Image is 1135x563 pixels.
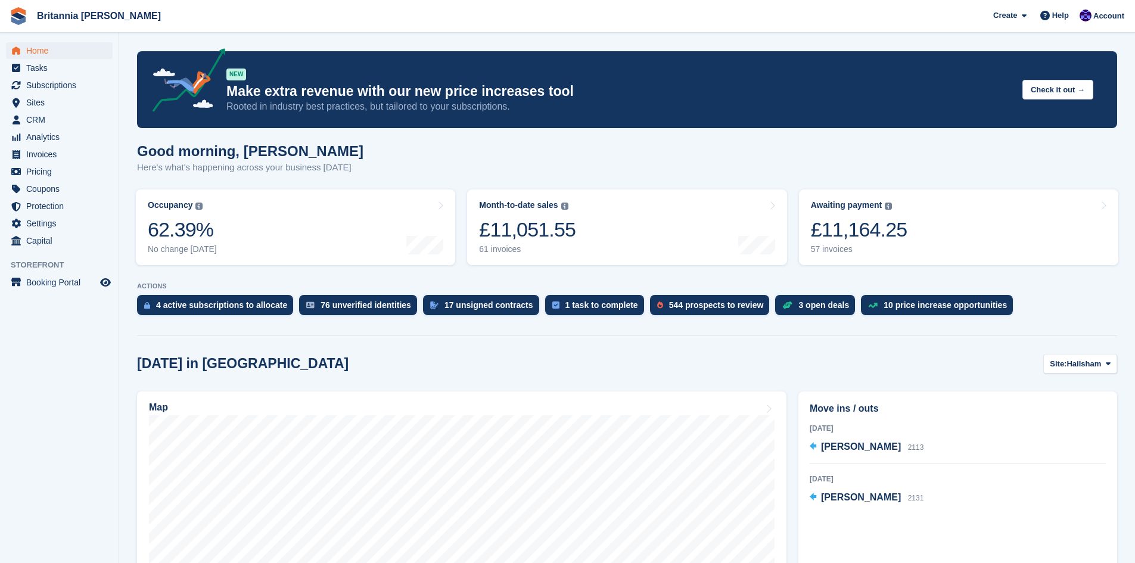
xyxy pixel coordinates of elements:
h2: Map [149,402,168,413]
span: Sites [26,94,98,111]
div: 4 active subscriptions to allocate [156,300,287,310]
span: Create [993,10,1017,21]
a: 10 price increase opportunities [861,295,1019,321]
span: CRM [26,111,98,128]
a: [PERSON_NAME] 2113 [810,440,923,455]
img: icon-info-grey-7440780725fd019a000dd9b08b2336e03edf1995a4989e88bcd33f0948082b44.svg [885,203,892,210]
a: 76 unverified identities [299,295,423,321]
img: stora-icon-8386f47178a22dfd0bd8f6a31ec36ba5ce8667c1dd55bd0f319d3a0aa187defe.svg [10,7,27,25]
span: Subscriptions [26,77,98,94]
img: deal-1b604bf984904fb50ccaf53a9ad4b4a5d6e5aea283cecdc64d6e3604feb123c2.svg [782,301,792,309]
img: prospect-51fa495bee0391a8d652442698ab0144808aea92771e9ea1ae160a38d050c398.svg [657,301,663,309]
button: Site: Hailsham [1043,354,1117,374]
div: [DATE] [810,423,1106,434]
span: Invoices [26,146,98,163]
a: menu [6,232,113,249]
img: icon-info-grey-7440780725fd019a000dd9b08b2336e03edf1995a4989e88bcd33f0948082b44.svg [195,203,203,210]
span: Protection [26,198,98,214]
h2: Move ins / outs [810,402,1106,416]
span: Help [1052,10,1069,21]
span: Storefront [11,259,119,271]
img: price_increase_opportunities-93ffe204e8149a01c8c9dc8f82e8f89637d9d84a8eef4429ea346261dce0b2c0.svg [868,303,878,308]
span: Settings [26,215,98,232]
a: menu [6,42,113,59]
a: Britannia [PERSON_NAME] [32,6,166,26]
a: menu [6,163,113,180]
div: 76 unverified identities [321,300,411,310]
span: Coupons [26,181,98,197]
span: Home [26,42,98,59]
a: Awaiting payment £11,164.25 57 invoices [799,189,1118,265]
a: 3 open deals [775,295,861,321]
span: Analytics [26,129,98,145]
div: 1 task to complete [565,300,638,310]
span: 2131 [908,494,924,502]
span: Capital [26,232,98,249]
div: Awaiting payment [811,200,882,210]
div: NEW [226,69,246,80]
a: menu [6,60,113,76]
a: menu [6,215,113,232]
a: [PERSON_NAME] 2131 [810,490,923,506]
a: 1 task to complete [545,295,650,321]
div: [DATE] [810,474,1106,484]
div: 61 invoices [479,244,576,254]
span: Hailsham [1066,358,1101,370]
div: 3 open deals [798,300,849,310]
div: 17 unsigned contracts [444,300,533,310]
div: 10 price increase opportunities [884,300,1007,310]
img: contract_signature_icon-13c848040528278c33f63329250d36e43548de30e8caae1d1a13099fd9432cc5.svg [430,301,439,309]
h2: [DATE] in [GEOGRAPHIC_DATA] [137,356,349,372]
img: verify_identity-adf6edd0f0f0b5bbfe63781bf79b02c33cf7c696d77639b501bdc392416b5a36.svg [306,301,315,309]
a: 17 unsigned contracts [423,295,545,321]
a: Preview store [98,275,113,290]
span: Booking Portal [26,274,98,291]
div: £11,051.55 [479,217,576,242]
span: 2113 [908,443,924,452]
div: 62.39% [148,217,217,242]
div: 57 invoices [811,244,907,254]
span: Pricing [26,163,98,180]
img: icon-info-grey-7440780725fd019a000dd9b08b2336e03edf1995a4989e88bcd33f0948082b44.svg [561,203,568,210]
span: [PERSON_NAME] [821,492,901,502]
span: Site: [1050,358,1066,370]
a: Month-to-date sales £11,051.55 61 invoices [467,189,786,265]
a: menu [6,274,113,291]
p: Rooted in industry best practices, but tailored to your subscriptions. [226,100,1013,113]
a: menu [6,94,113,111]
img: task-75834270c22a3079a89374b754ae025e5fb1db73e45f91037f5363f120a921f8.svg [552,301,559,309]
p: Here's what's happening across your business [DATE] [137,161,363,175]
div: Month-to-date sales [479,200,558,210]
a: menu [6,111,113,128]
span: Tasks [26,60,98,76]
img: Tina Tyson [1080,10,1092,21]
span: Account [1093,10,1124,22]
a: Occupancy 62.39% No change [DATE] [136,189,455,265]
a: menu [6,77,113,94]
a: menu [6,198,113,214]
div: £11,164.25 [811,217,907,242]
a: 4 active subscriptions to allocate [137,295,299,321]
img: active_subscription_to_allocate_icon-d502201f5373d7db506a760aba3b589e785aa758c864c3986d89f69b8ff3... [144,301,150,309]
img: price-adjustments-announcement-icon-8257ccfd72463d97f412b2fc003d46551f7dbcb40ab6d574587a9cd5c0d94... [142,48,226,116]
div: 544 prospects to review [669,300,764,310]
span: [PERSON_NAME] [821,441,901,452]
a: menu [6,146,113,163]
div: Occupancy [148,200,192,210]
a: menu [6,181,113,197]
p: Make extra revenue with our new price increases tool [226,83,1013,100]
div: No change [DATE] [148,244,217,254]
a: 544 prospects to review [650,295,776,321]
p: ACTIONS [137,282,1117,290]
h1: Good morning, [PERSON_NAME] [137,143,363,159]
button: Check it out → [1022,80,1093,99]
a: menu [6,129,113,145]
